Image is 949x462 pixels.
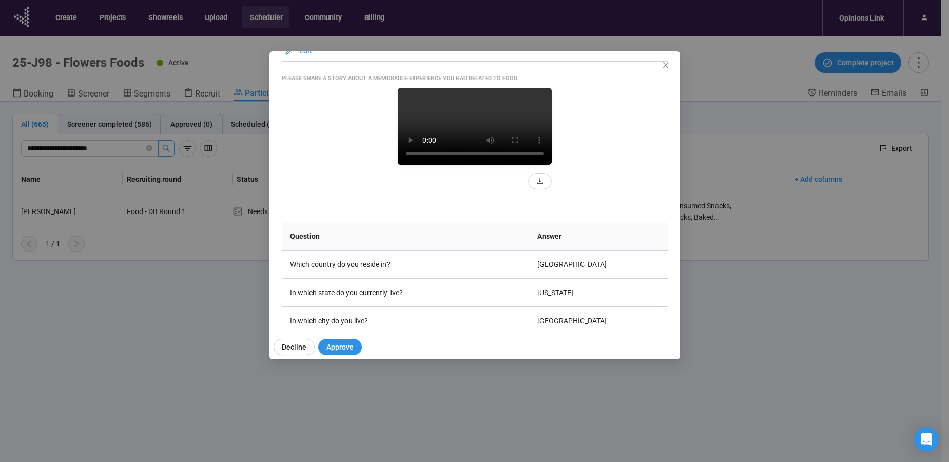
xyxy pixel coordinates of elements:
[536,178,544,185] span: download
[529,307,668,335] td: [GEOGRAPHIC_DATA]
[282,279,529,307] td: In which state do you currently live?
[914,427,939,452] div: Open Intercom Messenger
[326,341,354,353] span: Approve
[529,279,668,307] td: [US_STATE]
[660,60,671,71] button: Close
[282,307,529,335] td: In which city do you live?
[528,173,552,189] button: download
[662,61,670,69] span: close
[282,341,306,353] span: Decline
[318,339,362,355] button: Approve
[529,222,668,251] th: Answer
[282,222,529,251] th: Question
[274,339,315,355] button: Decline
[282,251,529,279] td: Which country do you reside in?
[529,251,668,279] td: [GEOGRAPHIC_DATA]
[282,74,668,83] div: Please share a story about a memorable experience you had related to food.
